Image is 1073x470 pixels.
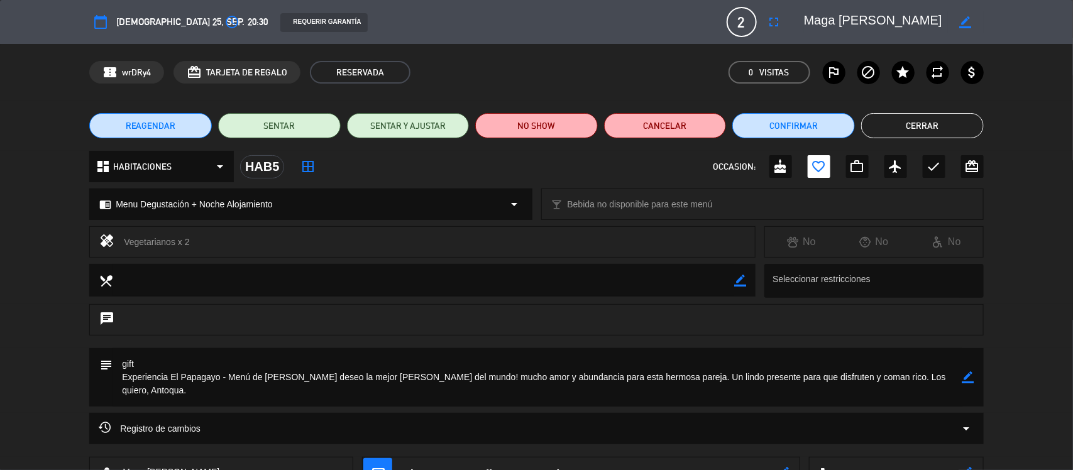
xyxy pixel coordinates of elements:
[99,358,113,371] i: subject
[765,234,838,250] div: No
[965,65,980,80] i: attach_money
[187,65,202,80] i: card_giftcard
[767,14,782,30] i: fullscreen
[116,14,245,30] span: [DEMOGRAPHIC_DATA] 25, sep.
[551,199,563,210] i: local_bar
[126,119,176,133] span: REAGENDAR
[248,14,268,30] span: 20:30
[280,13,367,32] div: REQUERIR GARANTÍA
[827,65,842,80] i: outlined_flag
[896,65,911,80] i: star
[218,113,341,138] button: SENTAR
[861,65,876,80] i: block
[965,159,980,174] i: card_giftcard
[734,275,746,287] i: border_color
[99,311,114,329] i: chat
[89,113,212,138] button: REAGENDAR
[221,11,243,33] button: access_time
[727,7,757,37] span: 2
[89,11,112,33] button: calendar_today
[99,273,113,287] i: local_dining
[763,11,786,33] button: fullscreen
[116,197,272,212] span: Menu Degustación + Noche Alojamiento
[960,16,972,28] i: border_color
[930,65,945,80] i: repeat
[962,371,974,383] i: border_color
[124,233,746,251] div: Vegetarianos x 2
[475,113,598,138] button: NO SHOW
[713,160,756,174] span: OCCASION:
[99,199,111,210] i: chrome_reader_mode
[861,113,984,138] button: Cerrar
[927,159,942,174] i: check
[732,113,855,138] button: Confirmar
[212,159,228,174] i: arrow_drop_down
[959,421,974,436] i: arrow_drop_down
[122,65,151,80] span: wrDRy4
[102,65,118,80] span: confirmation_number
[850,159,865,174] i: work_outline
[568,197,713,212] span: Bebida no disponible para este menú
[773,159,788,174] i: cake
[96,159,111,174] i: dashboard
[99,233,114,251] i: healing
[910,234,983,250] div: No
[838,234,911,250] div: No
[99,421,201,436] span: Registro de cambios
[240,155,284,178] div: HAB5
[224,14,239,30] i: access_time
[507,197,522,212] i: arrow_drop_down
[113,160,172,174] span: HABITACIONES
[812,159,827,174] i: favorite_border
[206,65,287,80] span: TARJETA DE REGALO
[93,14,108,30] i: calendar_today
[604,113,727,138] button: Cancelar
[310,61,410,84] span: RESERVADA
[347,113,470,138] button: SENTAR Y AJUSTAR
[760,65,790,80] em: Visitas
[300,159,316,174] i: border_all
[749,65,754,80] span: 0
[888,159,903,174] i: airplanemode_active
